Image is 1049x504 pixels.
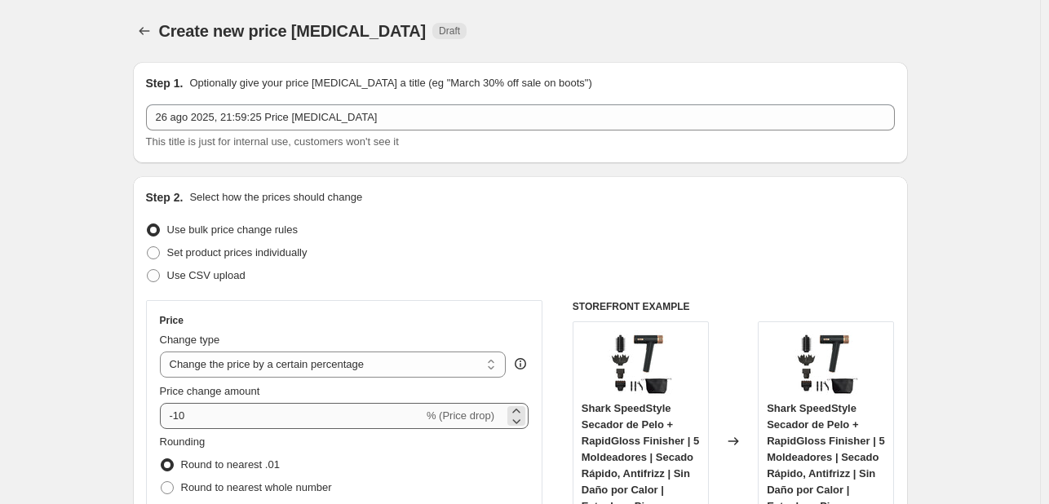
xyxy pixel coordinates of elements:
h3: Price [160,314,184,327]
img: 61zoknqsccL_80x.jpg [608,330,673,396]
span: Set product prices individually [167,246,308,259]
div: help [512,356,529,372]
p: Optionally give your price [MEDICAL_DATA] a title (eg "March 30% off sale on boots") [189,75,591,91]
button: Price change jobs [133,20,156,42]
p: Select how the prices should change [189,189,362,206]
span: Change type [160,334,220,346]
h6: STOREFRONT EXAMPLE [573,300,895,313]
span: Use CSV upload [167,269,246,281]
h2: Step 1. [146,75,184,91]
h2: Step 2. [146,189,184,206]
span: Round to nearest .01 [181,458,280,471]
span: This title is just for internal use, customers won't see it [146,135,399,148]
span: Round to nearest whole number [181,481,332,493]
span: Create new price [MEDICAL_DATA] [159,22,427,40]
span: Rounding [160,435,206,448]
input: 30% off holiday sale [146,104,895,130]
span: Price change amount [160,385,260,397]
img: 61zoknqsccL_80x.jpg [794,330,859,396]
span: Draft [439,24,460,38]
input: -15 [160,403,423,429]
span: Use bulk price change rules [167,223,298,236]
span: % (Price drop) [427,409,494,422]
